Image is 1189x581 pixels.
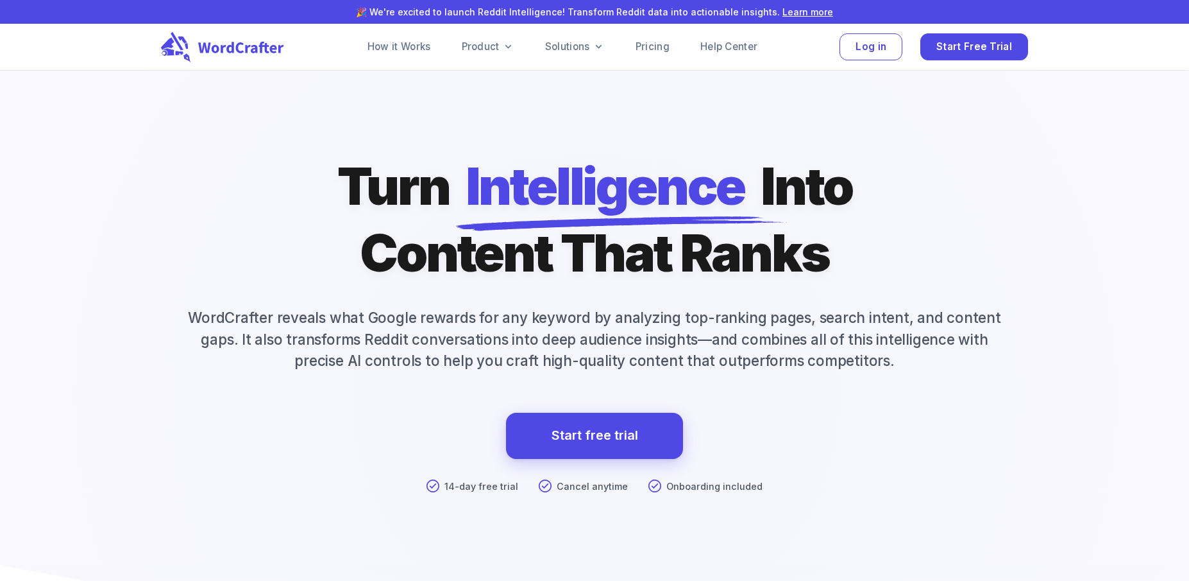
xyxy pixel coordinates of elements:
a: Product [462,39,514,55]
a: Pricing [636,39,670,55]
button: Start Free Trial [920,33,1028,61]
span: Log in [856,39,886,56]
a: Learn more [782,6,833,17]
p: Cancel anytime [557,480,628,494]
a: Start free trial [552,424,638,447]
a: Solutions [545,39,605,55]
p: 14-day free trial [444,480,518,494]
a: Start free trial [506,413,683,459]
span: Start Free Trial [936,39,1012,56]
h1: Turn Into Content That Ranks [337,153,852,286]
p: WordCrafter reveals what Google rewards for any keyword by analyzing top-ranking pages, search in... [161,307,1028,372]
p: 🎉 We're excited to launch Reddit Intelligence! Transform Reddit data into actionable insights. [33,5,1156,19]
p: Onboarding included [666,480,763,494]
span: Intelligence [466,153,745,220]
button: Log in [839,33,902,61]
a: How it Works [367,39,431,55]
a: Help Center [700,39,757,55]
